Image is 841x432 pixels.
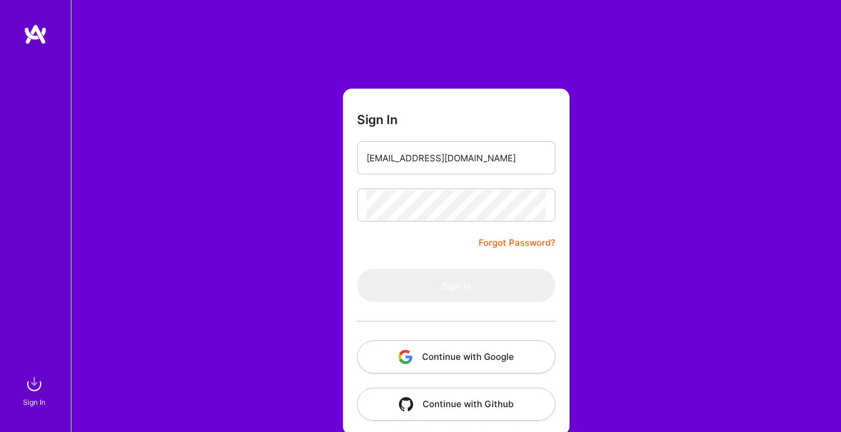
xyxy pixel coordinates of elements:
[357,388,555,421] button: Continue with Github
[22,372,46,396] img: sign in
[399,397,413,411] img: icon
[25,372,46,408] a: sign inSign In
[357,340,555,373] button: Continue with Google
[398,350,413,364] img: icon
[357,112,398,127] h3: Sign In
[366,143,546,173] input: Email...
[23,396,45,408] div: Sign In
[24,24,47,45] img: logo
[479,236,555,250] a: Forgot Password?
[357,269,555,302] button: Sign In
